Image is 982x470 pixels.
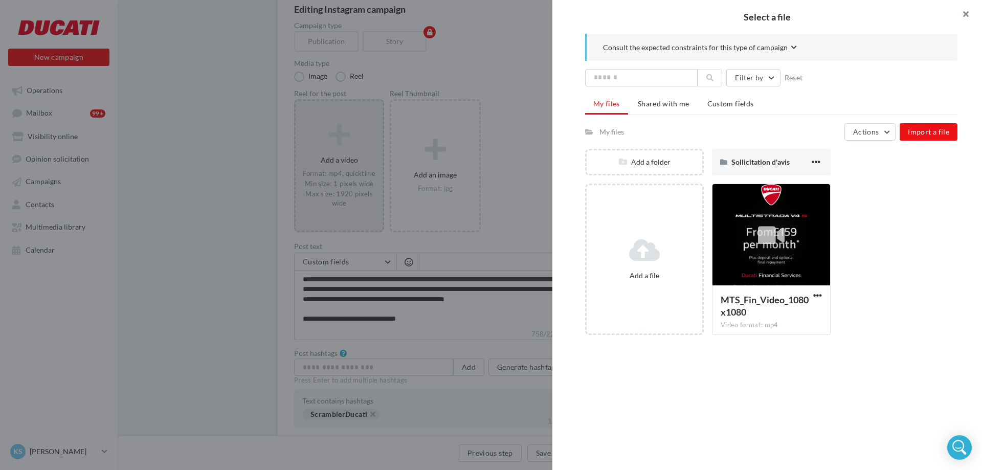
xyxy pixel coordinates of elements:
[707,99,754,108] span: Custom fields
[721,294,809,318] span: MTS_Fin_Video_1080x1080
[853,127,879,136] span: Actions
[900,123,957,141] button: Import a file
[844,123,896,141] button: Actions
[721,321,822,330] div: Video format: mp4
[603,42,797,55] button: Consult the expected constraints for this type of campaign
[731,158,790,166] span: Sollicitation d'avis
[947,435,972,460] div: Open Intercom Messenger
[569,12,966,21] h2: Select a file
[593,99,620,108] span: My files
[780,72,807,84] button: Reset
[638,99,689,108] span: Shared with me
[603,42,788,53] span: Consult the expected constraints for this type of campaign
[599,127,624,137] div: My files
[908,127,949,136] span: Import a file
[591,271,698,281] div: Add a file
[587,157,702,167] div: Add a folder
[726,69,780,86] button: Filter by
